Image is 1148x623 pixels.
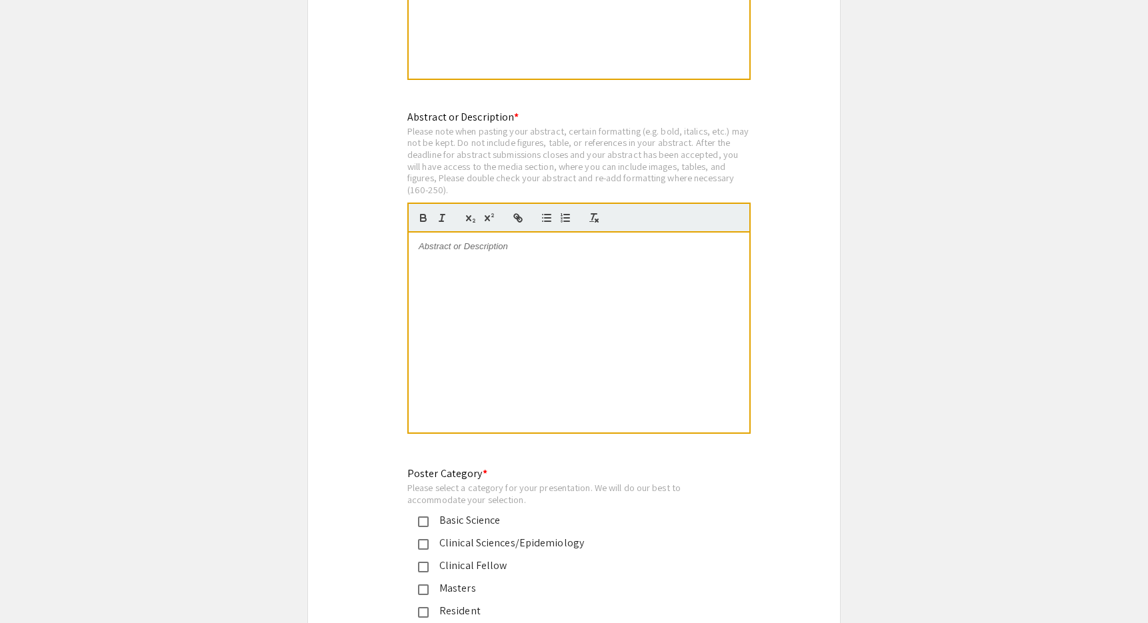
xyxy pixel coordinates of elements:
mat-label: Poster Category [407,466,487,480]
div: Please select a category for your presentation. We will do our best to accommodate your selection. [407,482,719,505]
div: Masters [429,580,709,596]
div: Clinical Sciences/Epidemiology [429,535,709,551]
div: Resident [429,603,709,619]
div: Basic Science [429,512,709,528]
div: Clinical Fellow [429,558,709,574]
div: Please note when pasting your abstract, certain formatting (e.g. bold, italics, etc.) may not be ... [407,125,751,196]
iframe: Chat [10,563,57,613]
mat-label: Abstract or Description [407,110,519,124]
